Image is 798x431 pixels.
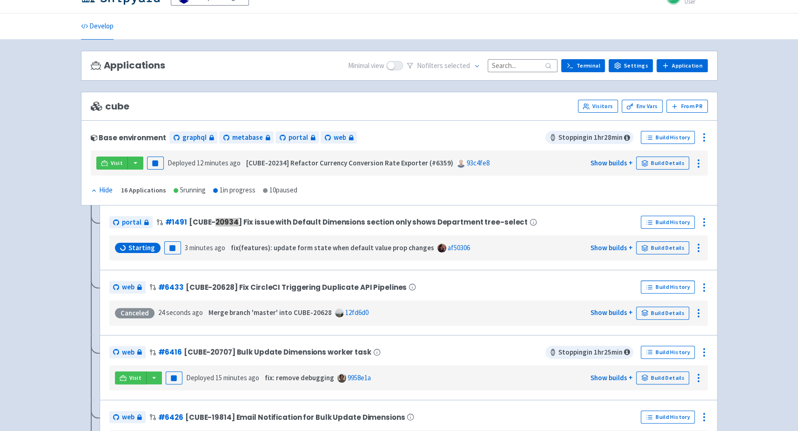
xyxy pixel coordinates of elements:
a: Build Details [636,157,689,170]
a: Develop [81,14,114,40]
span: Visit [129,374,141,382]
a: Visitors [578,100,618,113]
a: web [109,411,146,424]
a: web [109,281,146,294]
a: 12fd6d0 [345,308,369,317]
a: Show builds + [590,243,632,252]
span: Minimal view [348,61,384,71]
a: Build Details [636,371,689,384]
a: Visit [115,371,147,384]
span: metabase [232,132,262,143]
a: 9958e1a [348,373,371,382]
div: Canceled [115,308,154,318]
a: Env Vars [622,100,663,113]
div: 1 in progress [213,185,255,196]
button: Pause [164,241,181,254]
a: Build History [641,216,695,229]
strong: Merge branch 'master' into CUBE-20628 [208,308,332,317]
span: Stopping in 1 hr 28 min [545,131,633,144]
a: Application [657,59,707,72]
a: portal [109,216,153,229]
a: #1491 [165,217,187,227]
span: Visit [111,159,123,167]
a: af50306 [448,243,470,252]
a: 93c4fe8 [467,158,490,167]
span: Deployed [186,373,259,382]
span: portal [122,217,141,228]
span: portal [288,132,308,143]
a: Build Details [636,307,689,320]
a: Build History [641,346,695,359]
a: #6433 [158,282,184,292]
h3: Applications [91,60,165,71]
strong: fix: remove debugging [265,373,334,382]
button: Pause [147,157,164,170]
time: 15 minutes ago [215,373,259,382]
a: Visit [96,157,128,170]
span: web [122,282,134,293]
span: web [122,412,134,423]
time: 12 minutes ago [197,158,241,167]
span: Deployed [168,158,241,167]
a: Build History [641,131,695,144]
a: web [109,346,146,359]
span: [CUBE-20934] Fix issue with Default Dimensions section only shows Department tree-select [189,218,528,226]
div: 10 paused [263,185,297,196]
a: portal [275,131,319,144]
a: Build Details [636,241,689,254]
a: metabase [219,131,274,144]
span: Stopping in 1 hr 25 min [545,346,633,359]
span: cube [91,101,129,112]
a: graphql [169,131,217,144]
span: graphql [182,132,206,143]
a: Settings [609,59,653,72]
span: No filter s [417,61,470,71]
strong: fix(features): update form state when default value prop changes [231,243,434,252]
span: [CUBE-20628] Fix CircleCI Triggering Duplicate API Pipelines [186,283,407,291]
button: From PR [666,100,708,113]
button: Hide [91,185,114,196]
span: selected [444,61,470,70]
a: Show builds + [590,373,632,382]
a: Show builds + [590,308,632,317]
time: 3 minutes ago [185,243,225,252]
div: Base environment [91,134,166,142]
span: web [333,132,346,143]
a: Build History [641,410,695,424]
div: Hide [91,185,113,196]
div: 5 running [174,185,206,196]
button: Pause [166,371,182,384]
input: Search... [488,59,557,72]
a: Show builds + [590,158,632,167]
a: web [321,131,357,144]
span: [CUBE-19814] Email Notification for Bulk Update Dimensions [185,413,405,421]
a: Build History [641,280,695,294]
a: #6426 [158,412,183,422]
div: 16 Applications [121,185,166,196]
span: web [122,347,134,358]
strong: [CUBE-20234] Refactor Currency Conversion Rate Exporter (#6359) [246,158,453,167]
a: #6416 [158,347,182,357]
span: Starting [128,243,155,253]
a: Terminal [561,59,605,72]
span: [CUBE-20707] Bulk Update Dimensions worker task [184,348,371,356]
time: 24 seconds ago [158,308,203,317]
